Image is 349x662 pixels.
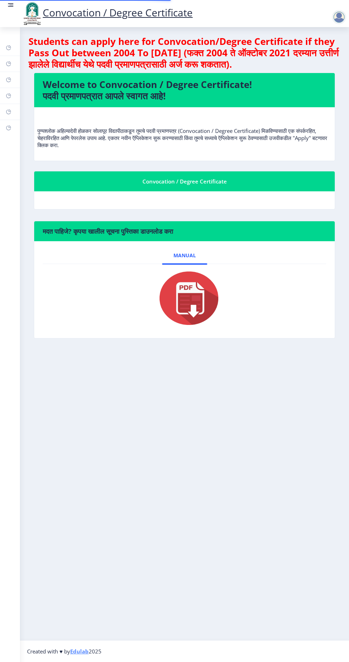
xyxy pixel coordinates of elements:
[43,79,326,102] h4: Welcome to Convocation / Degree Certificate! पदवी प्रमाणपत्रात आपले स्वागत आहे!
[149,270,220,327] img: pdf.png
[28,36,340,70] h4: Students can apply here for Convocation/Degree Certificate if they Pass Out between 2004 To [DATE...
[21,6,193,19] a: Convocation / Degree Certificate
[70,648,89,655] a: Edulab
[162,247,207,264] a: Manual
[43,177,326,186] div: Convocation / Degree Certificate
[37,113,332,149] p: पुण्यश्लोक अहिल्यादेवी होळकर सोलापूर विद्यापीठाकडून तुमचे पदवी प्रमाणपत्र (Convocation / Degree C...
[173,253,196,258] span: Manual
[27,648,101,655] span: Created with ♥ by 2025
[21,1,43,26] img: logo
[43,227,326,236] h6: मदत पाहिजे? कृपया खालील सूचना पुस्तिका डाउनलोड करा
